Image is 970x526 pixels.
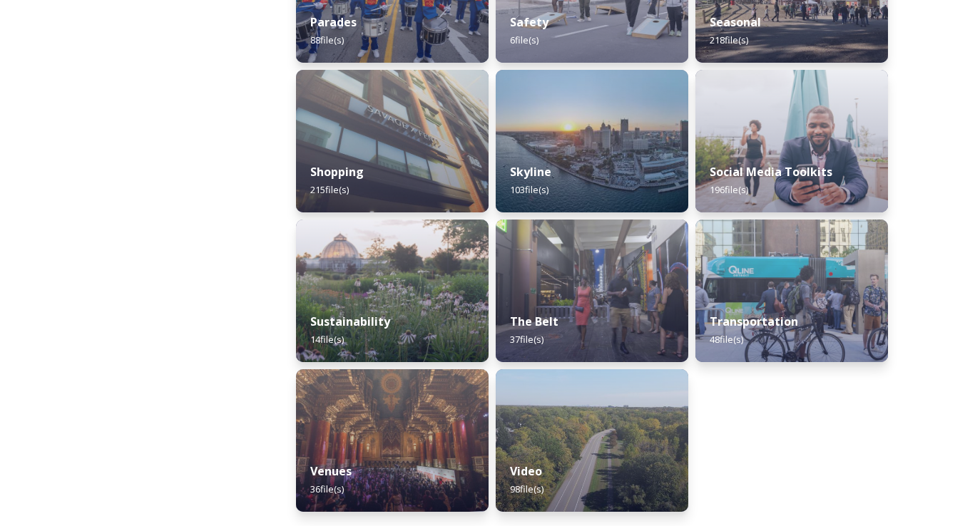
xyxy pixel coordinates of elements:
[710,14,761,30] strong: Seasonal
[310,314,390,329] strong: Sustainability
[310,483,344,495] span: 36 file(s)
[310,333,344,346] span: 14 file(s)
[310,183,349,196] span: 215 file(s)
[510,483,543,495] span: 98 file(s)
[510,314,558,329] strong: The Belt
[310,164,364,180] strong: Shopping
[496,220,688,362] img: 90557b6c-0b62-448f-b28c-3e7395427b66.jpg
[296,70,489,212] img: e91d0ad6-e020-4ad7-a29e-75c491b4880f.jpg
[510,333,543,346] span: 37 file(s)
[695,220,888,362] img: QLine_Bill-Bowen_5507-2.jpeg
[310,14,357,30] strong: Parades
[510,183,548,196] span: 103 file(s)
[710,33,748,46] span: 218 file(s)
[710,333,743,346] span: 48 file(s)
[510,463,542,479] strong: Video
[710,183,748,196] span: 196 file(s)
[710,164,832,180] strong: Social Media Toolkits
[510,14,548,30] strong: Safety
[710,314,798,329] strong: Transportation
[510,164,551,180] strong: Skyline
[310,33,344,46] span: 88 file(s)
[296,220,489,362] img: Oudolf_6-22-2022-3186%2520copy.jpg
[496,70,688,212] img: 1c183ad6-ea5d-43bf-8d64-8aacebe3bb37.jpg
[510,33,538,46] span: 6 file(s)
[310,463,352,479] strong: Venues
[496,369,688,512] img: 1a17dcd2-11c0-4cb7-9822-60fcc180ce86.jpg
[296,369,489,512] img: 1DRK0060.jpg
[695,70,888,212] img: RIVERWALK%2520CONTENT%2520EDIT-15-PhotoCredit-Justin_Milhouse-UsageExpires_Oct-2024.jpg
